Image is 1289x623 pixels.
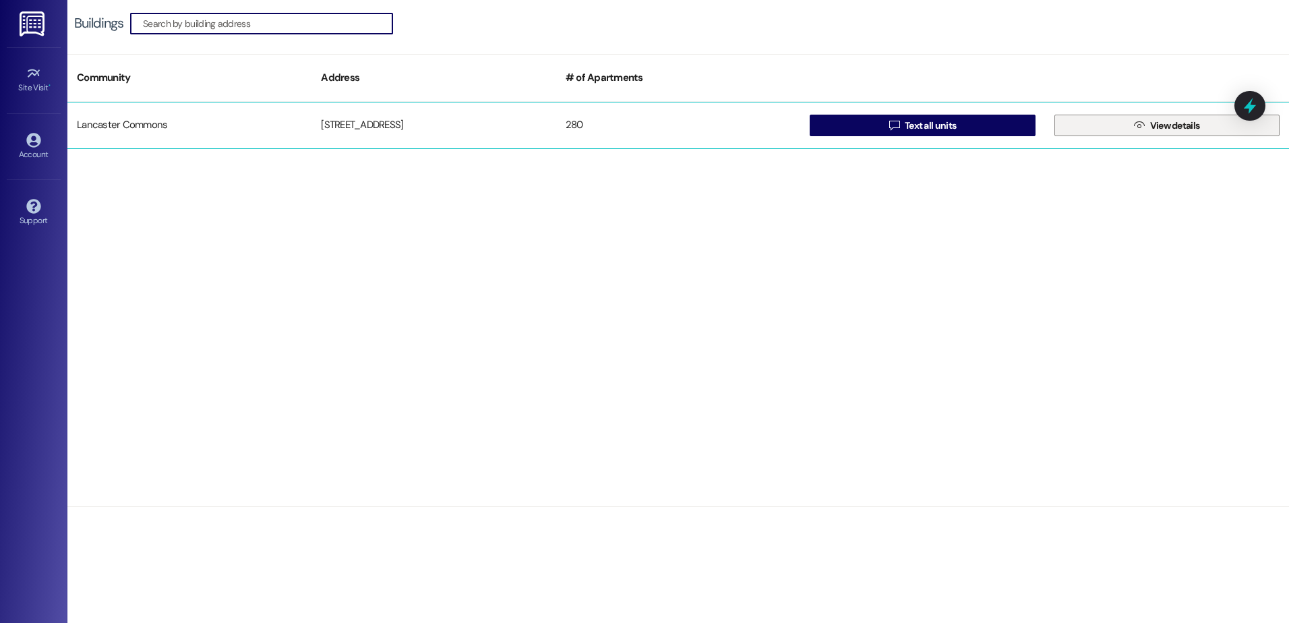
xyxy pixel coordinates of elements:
a: Account [7,129,61,165]
span: Text all units [905,119,956,133]
a: Site Visit • [7,62,61,98]
div: Community [67,61,311,94]
div: 280 [556,112,800,139]
input: Search by building address [143,14,392,33]
button: View details [1054,115,1280,136]
img: ResiDesk Logo [20,11,47,36]
div: Buildings [74,16,123,30]
button: Text all units [810,115,1035,136]
div: Address [311,61,556,94]
i:  [889,120,899,131]
div: [STREET_ADDRESS] [311,112,556,139]
div: Lancaster Commons [67,112,311,139]
a: Support [7,195,61,231]
i:  [1134,120,1144,131]
span: • [49,81,51,90]
div: # of Apartments [556,61,800,94]
span: View details [1150,119,1200,133]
